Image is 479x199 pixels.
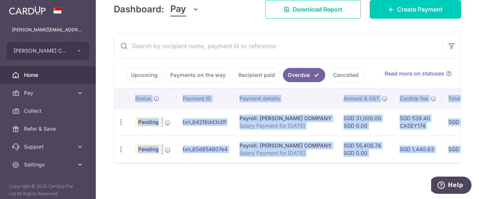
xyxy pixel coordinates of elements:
span: Pay [24,89,73,97]
a: Upcoming [126,68,162,82]
td: SGD 539.40 CASEY174 [394,108,442,136]
h4: Dashboard: [114,3,164,16]
div: Payroll. [PERSON_NAME] COMPANY [239,142,332,149]
input: Search by recipient name, payment id or reference [114,34,443,58]
img: CardUp [9,6,46,15]
span: Support [24,143,73,150]
td: SGD 55,408.74 SGD 0.00 [338,136,394,163]
span: Status [135,95,151,102]
p: Salary Payment for [DATE] [239,122,332,130]
span: Read more on statuses [385,70,444,77]
a: Cancelled [328,68,363,82]
span: Amount & GST [344,95,379,102]
button: [PERSON_NAME] COMPANY [7,42,89,60]
div: Payroll. [PERSON_NAME] COMPANY [239,115,332,122]
span: Pay [170,2,186,16]
span: Refer & Save [24,125,73,133]
span: Home [24,71,73,79]
span: Collect [24,107,73,115]
th: Payment ID [177,89,234,108]
td: txn_65d654807e4 [177,136,234,163]
span: Create Payment [397,5,443,14]
td: SGD 31,000.00 SGD 0.00 [338,108,394,136]
span: Pending [135,117,162,127]
td: SGD 1,440.63 [394,136,442,163]
span: Settings [24,161,73,168]
a: Read more on statuses [385,70,452,77]
a: Payments on the way [165,68,231,82]
a: Overdue [283,68,325,82]
a: Recipient paid [234,68,280,82]
span: Pending [135,144,162,155]
th: Payment details [234,89,338,108]
span: [PERSON_NAME] COMPANY [13,47,69,55]
button: Pay [170,2,199,16]
span: Total amt. [448,95,473,102]
td: txn_642f8dd3c0f [177,108,234,136]
span: Download Report [293,5,342,14]
span: CardUp fee [400,95,428,102]
p: [PERSON_NAME][EMAIL_ADDRESS][DOMAIN_NAME] [12,26,84,34]
iframe: Opens a widget where you can find more information [431,177,472,195]
p: Salary Payment for [DATE] [239,149,332,157]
